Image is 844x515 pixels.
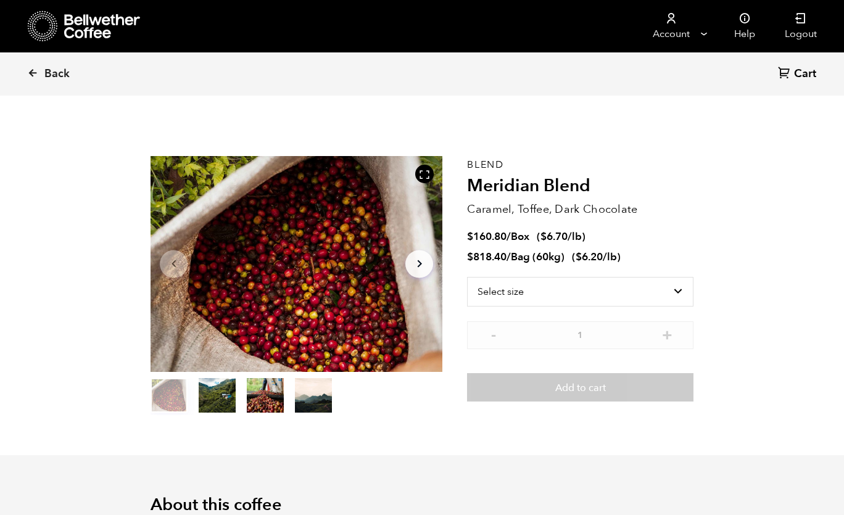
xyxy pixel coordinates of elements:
span: Box [511,229,529,244]
span: Bag (60kg) [511,250,565,264]
h2: Meridian Blend [467,176,693,197]
bdi: 6.20 [576,250,603,264]
bdi: 160.80 [467,229,507,244]
span: $ [467,250,473,264]
span: / [507,250,511,264]
bdi: 6.70 [540,229,568,244]
span: $ [576,250,582,264]
button: Add to cart [467,373,693,402]
button: - [486,328,501,340]
span: /lb [603,250,617,264]
span: $ [467,229,473,244]
span: ( ) [572,250,621,264]
span: ( ) [537,229,585,244]
bdi: 818.40 [467,250,507,264]
button: + [660,328,675,340]
a: Cart [778,66,819,83]
span: $ [540,229,547,244]
span: / [507,229,511,244]
span: Cart [794,67,816,81]
h2: About this coffee [151,495,693,515]
p: Caramel, Toffee, Dark Chocolate [467,201,693,218]
span: /lb [568,229,582,244]
span: Back [44,67,70,81]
